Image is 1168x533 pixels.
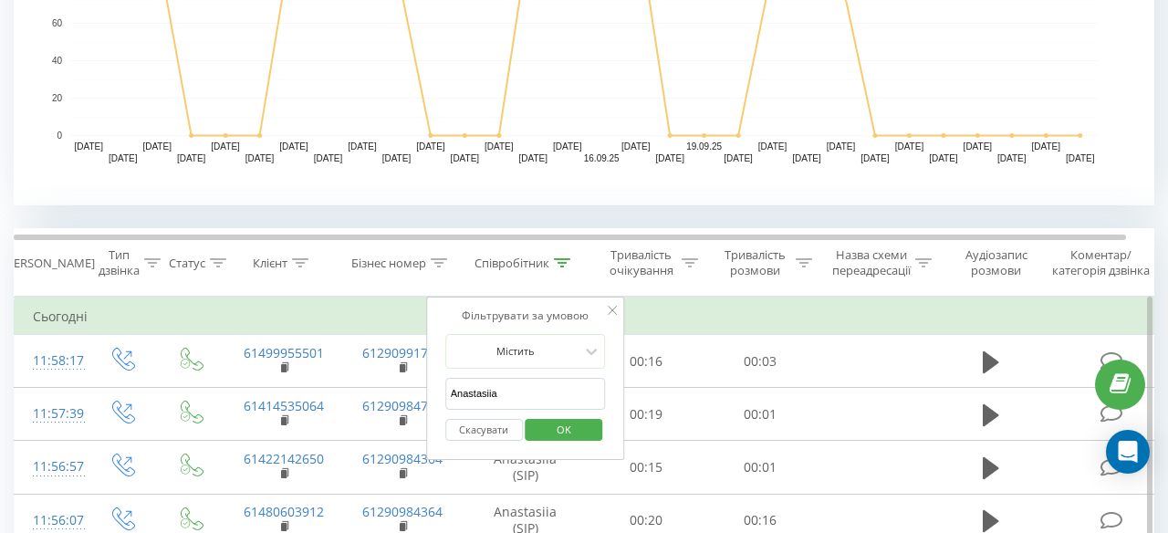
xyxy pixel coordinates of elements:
a: 61480603912 [244,503,324,520]
text: [DATE] [485,141,514,152]
text: [DATE] [655,153,684,163]
text: [DATE] [621,141,651,152]
text: 40 [52,56,63,66]
td: 00:19 [589,388,704,441]
div: Тривалість очікування [605,247,677,278]
text: [DATE] [142,141,172,152]
div: Тип дзвінка [99,247,140,278]
td: 00:01 [704,441,818,494]
td: 00:15 [589,441,704,494]
text: [DATE] [177,153,206,163]
div: 11:56:57 [33,449,69,485]
text: [DATE] [1066,153,1095,163]
a: 61290984364 [362,503,443,520]
text: [DATE] [964,141,993,152]
text: 16.09.25 [584,153,620,163]
div: 11:58:17 [33,343,69,379]
text: 60 [52,18,63,28]
a: 61499955501 [244,344,324,361]
text: [DATE] [109,153,138,163]
td: Anastasiia (SIP) [462,441,589,494]
text: [DATE] [416,141,445,152]
div: Аудіозапис розмови [952,247,1040,278]
td: 00:03 [704,335,818,388]
text: [DATE] [348,141,377,152]
text: [DATE] [827,141,856,152]
a: 61290991754 [362,344,443,361]
div: Open Intercom Messenger [1106,430,1150,474]
text: [DATE] [1032,141,1061,152]
a: 61290984732 [362,397,443,414]
div: Коментар/категорія дзвінка [1048,247,1154,278]
button: OK [526,419,603,442]
text: [DATE] [895,141,924,152]
text: [DATE] [245,153,275,163]
text: [DATE] [929,153,958,163]
text: [DATE] [792,153,821,163]
span: OK [538,415,589,444]
div: Тривалість розмови [719,247,791,278]
text: [DATE] [279,141,308,152]
text: [DATE] [758,141,787,152]
text: 20 [52,93,63,103]
text: [DATE] [724,153,753,163]
text: [DATE] [860,153,890,163]
text: 0 [57,131,62,141]
div: Фільтрувати за умовою [445,307,606,325]
div: [PERSON_NAME] [3,256,95,271]
text: [DATE] [553,141,582,152]
text: [DATE] [74,141,103,152]
text: [DATE] [382,153,412,163]
text: [DATE] [451,153,480,163]
div: Статус [169,256,205,271]
text: [DATE] [519,153,548,163]
button: Скасувати [445,419,523,442]
text: 19.09.25 [686,141,722,152]
text: [DATE] [211,141,240,152]
td: 00:16 [589,335,704,388]
a: 61414535064 [244,397,324,414]
div: Співробітник [474,256,549,271]
div: Бізнес номер [351,256,426,271]
a: 61290984364 [362,450,443,467]
div: 11:57:39 [33,396,69,432]
td: 00:01 [704,388,818,441]
input: Введіть значення [445,378,606,410]
text: [DATE] [997,153,1027,163]
div: Назва схеми переадресації [832,247,911,278]
div: Клієнт [253,256,287,271]
text: [DATE] [314,153,343,163]
a: 61422142650 [244,450,324,467]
